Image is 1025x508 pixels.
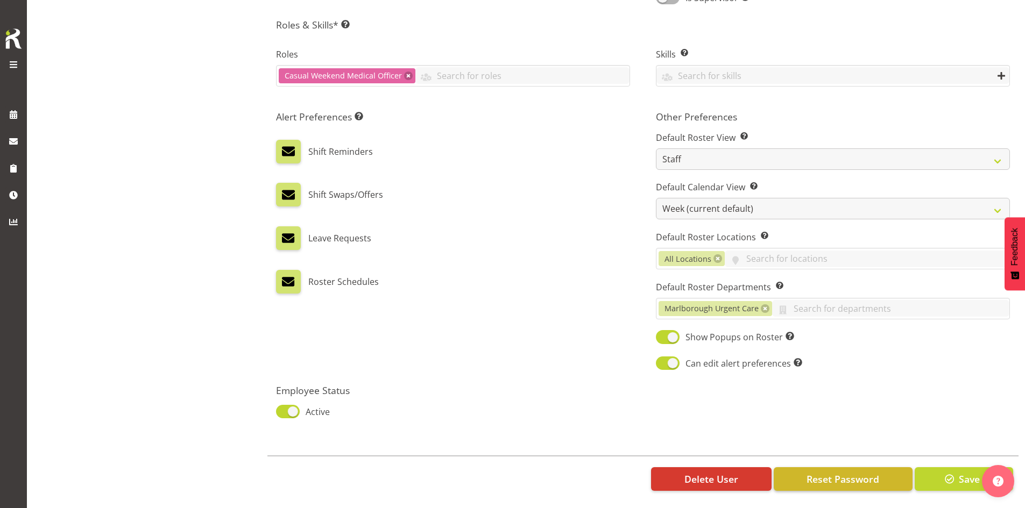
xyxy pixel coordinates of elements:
label: Default Roster Departments [656,281,1010,294]
label: Default Calendar View [656,181,1010,194]
h5: Alert Preferences [276,111,630,123]
label: Shift Reminders [308,140,373,163]
input: Search for departments [772,300,1009,317]
span: Casual Weekend Medical Officer [285,70,402,82]
span: Delete User [684,472,738,486]
button: Reset Password [774,467,913,491]
button: Save [915,467,1013,491]
span: Reset Password [807,472,879,486]
h5: Other Preferences [656,111,1010,123]
input: Search for locations [725,251,1009,267]
span: Show Popups on Roster [680,331,794,344]
span: All Locations [665,253,711,265]
span: Feedback [1010,228,1020,266]
label: Default Roster View [656,131,1010,144]
input: Search for skills [656,67,1009,84]
label: Default Roster Locations [656,231,1010,244]
button: Feedback - Show survey [1005,217,1025,290]
h5: Roles & Skills* [276,19,1010,31]
label: Roles [276,48,630,61]
span: Can edit alert preferences [680,357,802,370]
label: Shift Swaps/Offers [308,183,383,206]
label: Leave Requests [308,226,371,250]
span: Save [959,472,980,486]
img: Rosterit icon logo [3,27,24,51]
label: Skills [656,48,1010,61]
span: Active [300,405,330,418]
span: Marlborough Urgent Care [665,303,759,314]
img: help-xxl-2.png [993,476,1003,486]
button: Delete User [651,467,771,491]
h5: Employee Status [276,384,637,396]
input: Search for roles [415,67,630,84]
label: Roster Schedules [308,270,379,294]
